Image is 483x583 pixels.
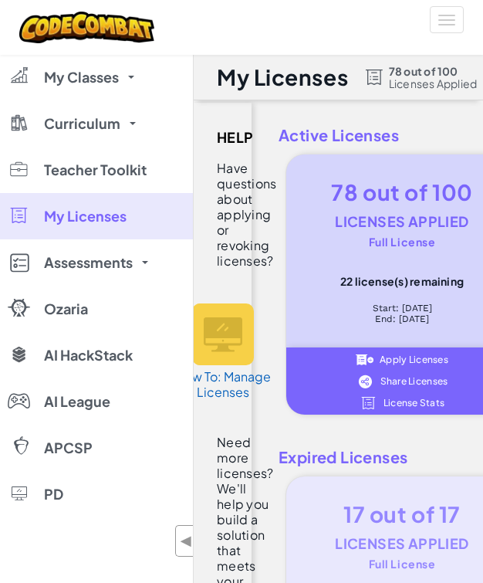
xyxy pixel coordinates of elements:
[380,377,448,386] span: Share Licenses
[389,77,478,90] span: Licenses Applied
[267,447,419,466] span: Expired Licenses
[44,302,88,316] span: Ozaria
[44,209,127,223] span: My Licenses
[389,65,478,77] span: 78 out of 100
[267,125,410,144] span: Active Licenses
[44,70,119,84] span: My Classes
[383,398,445,408] span: License Stats
[44,163,147,177] span: Teacher Toolkit
[44,256,133,269] span: Assessments
[19,12,154,43] img: CodeCombat logo
[380,355,448,364] span: Apply Licenses
[217,63,348,92] h1: My Licenses
[180,530,193,552] span: ◀
[44,117,120,130] span: Curriculum
[165,288,281,415] a: How To: Manage Licenses
[44,348,133,362] span: AI HackStack
[356,375,374,388] img: IconShare_White.svg
[217,161,276,269] div: Have questions about applying or revoking licenses?
[360,396,377,410] img: IconLicense_White.svg
[173,369,273,400] h5: How To: Manage Licenses
[44,395,110,408] span: AI League
[356,353,373,367] img: IconApplyLicenses_White.svg
[217,126,254,149] span: Help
